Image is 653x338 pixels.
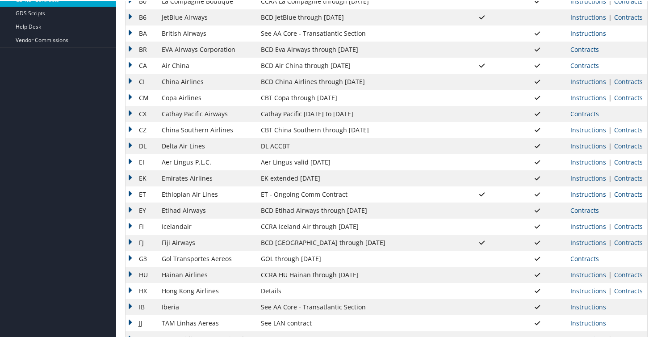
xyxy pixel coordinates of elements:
[606,12,614,21] span: |
[126,314,157,330] td: JJ
[256,8,454,25] td: BCD JetBlue through [DATE]
[256,234,454,250] td: BCD [GEOGRAPHIC_DATA] through [DATE]
[126,169,157,186] td: EK
[157,250,256,266] td: Gol Transportes Aereos
[126,121,157,137] td: CZ
[614,76,643,85] a: View Contracts
[614,93,643,101] a: View Contracts
[570,125,606,133] a: View Ticketing Instructions
[157,202,256,218] td: Etihad Airways
[256,298,454,314] td: See AA Core - Transatlantic Section
[256,250,454,266] td: GOL through [DATE]
[256,121,454,137] td: CBT China Southern through [DATE]
[256,169,454,186] td: EK extended [DATE]
[606,125,614,133] span: |
[614,270,643,278] a: View Contracts
[126,202,157,218] td: EY
[126,186,157,202] td: ET
[157,266,256,282] td: Hainan Airlines
[606,93,614,101] span: |
[126,234,157,250] td: FJ
[126,105,157,121] td: CX
[157,314,256,330] td: TAM Linhas Aereas
[157,186,256,202] td: Ethiopian Air Lines
[570,44,599,53] a: View Contracts
[157,57,256,73] td: Air China
[256,57,454,73] td: BCD Air China through [DATE]
[606,76,614,85] span: |
[256,218,454,234] td: CCRA Iceland Air through [DATE]
[126,282,157,298] td: HX
[570,76,606,85] a: View Ticketing Instructions
[126,57,157,73] td: CA
[256,137,454,153] td: DL ACCBT
[570,28,606,37] a: View Ticketing Instructions
[126,89,157,105] td: CM
[614,189,643,198] a: View Contracts
[614,237,643,246] a: View Contracts
[126,153,157,169] td: EI
[157,137,256,153] td: Delta Air Lines
[256,41,454,57] td: BCD Eva Airways through [DATE]
[606,221,614,230] span: |
[614,12,643,21] a: View Contracts
[570,189,606,198] a: View Ticketing Instructions
[157,89,256,105] td: Copa Airlines
[570,302,606,310] a: View Ticketing Instructions
[157,41,256,57] td: EVA Airways Corporation
[157,234,256,250] td: Fiji Airways
[157,298,256,314] td: Iberia
[126,218,157,234] td: FI
[256,153,454,169] td: Aer Lingus valid [DATE]
[157,105,256,121] td: Cathay Pacific Airways
[614,221,643,230] a: View Contracts
[570,221,606,230] a: View Ticketing Instructions
[126,266,157,282] td: HU
[256,73,454,89] td: BCD China Airlines through [DATE]
[614,286,643,294] a: View Contracts
[606,286,614,294] span: |
[606,173,614,182] span: |
[157,169,256,186] td: Emirates Airlines
[256,89,454,105] td: CBT Copa through [DATE]
[606,157,614,165] span: |
[126,137,157,153] td: DL
[256,202,454,218] td: BCD Etihad Airways through [DATE]
[570,141,606,149] a: View Ticketing Instructions
[606,189,614,198] span: |
[256,105,454,121] td: Cathay Pacific [DATE] to [DATE]
[157,218,256,234] td: Icelandair
[256,314,454,330] td: See LAN contract
[570,253,599,262] a: View Contracts
[570,205,599,214] a: View Contracts
[606,141,614,149] span: |
[570,157,606,165] a: View Ticketing Instructions
[157,73,256,89] td: China Airlines
[256,266,454,282] td: CCRA HU Hainan through [DATE]
[606,237,614,246] span: |
[157,153,256,169] td: Aer Lingus P.L.C.
[570,60,599,69] a: View Contracts
[126,8,157,25] td: B6
[570,318,606,326] a: View Ticketing Instructions
[570,12,606,21] a: View Ticketing Instructions
[606,270,614,278] span: |
[570,286,606,294] a: View Ticketing Instructions
[157,121,256,137] td: China Southern Airlines
[256,282,454,298] td: Details
[126,41,157,57] td: BR
[614,173,643,182] a: View Contracts
[614,125,643,133] a: View Contracts
[126,298,157,314] td: IB
[126,73,157,89] td: CI
[570,270,606,278] a: View Ticketing Instructions
[570,109,599,117] a: View Contracts
[614,157,643,165] a: View Contracts
[570,237,606,246] a: View Ticketing Instructions
[256,25,454,41] td: See AA Core - Transatlantic Section
[126,25,157,41] td: BA
[157,25,256,41] td: British Airways
[157,282,256,298] td: Hong Kong Airlines
[614,141,643,149] a: View Contracts
[570,173,606,182] a: View Ticketing Instructions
